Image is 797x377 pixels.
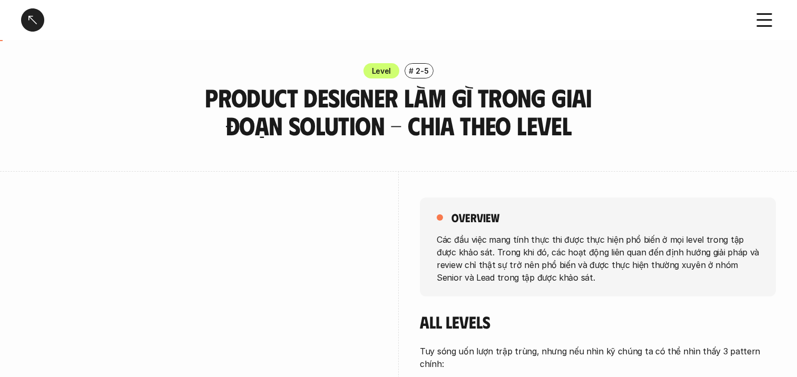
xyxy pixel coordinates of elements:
[409,67,414,75] h6: #
[416,65,428,76] p: 2-5
[175,84,623,140] h3: Product Designer làm gì trong giai đoạn Solution - Chia theo Level
[420,312,776,332] h4: All Levels
[420,345,776,370] p: Tuy sóng uốn lượn trập trùng, nhưng nếu nhìn kỹ chúng ta có thể nhìn thấy 3 pattern chính:
[372,65,391,76] p: Level
[451,210,499,225] h5: overview
[437,233,759,283] p: Các đầu việc mang tính thực thi được thực hiện phổ biến ở mọi level trong tập được khảo sát. Tron...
